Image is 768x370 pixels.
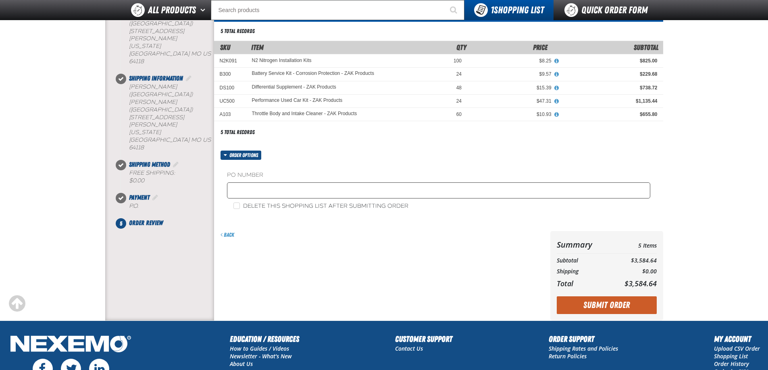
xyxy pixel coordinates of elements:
[533,43,547,52] span: Price
[129,161,170,168] span: Shipping Method
[557,266,609,277] th: Shipping
[563,58,658,64] div: $825.00
[714,360,749,368] a: Order History
[549,345,618,352] a: Shipping Rates and Policies
[230,345,289,352] a: How to Guides / Videos
[214,54,246,68] td: N2K091
[252,98,343,103] a: Performance Used Car Kit - ZAK Products
[557,238,609,252] th: Summary
[473,85,552,91] div: $15.39
[121,193,214,218] li: Payment. Step 4 of 5. Completed
[220,43,230,52] a: SKU
[233,203,408,210] label: Delete this shopping list after submitting order
[552,111,562,118] button: View All Prices for Throttle Body and Intake Cleaner - ZAK Products
[563,98,658,104] div: $1,135.44
[191,136,201,143] span: MO
[129,43,189,57] span: [US_STATE][GEOGRAPHIC_DATA]
[552,58,562,65] button: View All Prices for N2 Nitrogen Installation Kits
[185,74,193,82] a: Edit Shipping Information
[221,232,234,238] a: Back
[563,111,658,118] div: $655.80
[151,194,159,201] a: Edit Payment
[129,58,144,65] bdo: 64118
[557,255,609,266] th: Subtotal
[8,295,26,312] div: Scroll to the top
[714,333,760,345] h2: My Account
[214,81,246,94] td: DS100
[252,58,312,63] a: N2 Nitrogen Installation Kits
[714,345,760,352] a: Upload CSV Order
[473,71,552,77] div: $9.57
[714,352,748,360] a: Shopping List
[252,85,336,90] a: Differential Supplement - ZAK Products
[252,111,357,117] a: Throttle Body and Intake Cleaner - ZAK Products
[456,71,462,77] span: 24
[549,352,587,360] a: Return Policies
[557,296,657,314] button: Submit Order
[395,345,423,352] a: Contact Us
[129,129,189,143] span: [US_STATE][GEOGRAPHIC_DATA]
[454,58,462,64] span: 100
[129,74,183,82] span: Shipping Information
[129,177,144,184] strong: $0.00
[191,50,201,57] span: MO
[203,50,211,57] span: US
[473,58,552,64] div: $8.25
[456,85,462,91] span: 48
[214,94,246,107] td: UC500
[129,28,184,42] span: [STREET_ADDRESS][PERSON_NAME]
[8,333,133,357] img: Nexemo Logo
[552,98,562,105] button: View All Prices for Performance Used Car Kit - ZAK Products
[624,279,657,288] span: $3,584.64
[549,333,618,345] h2: Order Support
[395,333,452,345] h2: Customer Support
[456,43,466,52] span: Qty
[129,203,214,210] div: P.O.
[121,74,214,160] li: Shipping Information. Step 2 of 5. Completed
[233,203,240,209] input: Delete this shopping list after submitting order
[214,68,246,81] td: B300
[230,333,299,345] h2: Education / Resources
[121,218,214,228] li: Order Review. Step 5 of 5. Not Completed
[129,219,163,227] span: Order Review
[557,277,609,290] th: Total
[172,161,180,168] a: Edit Shipping Method
[456,112,462,117] span: 60
[148,3,196,17] span: All Products
[129,169,214,185] div: Free Shipping:
[221,151,262,160] button: Order options
[230,360,253,368] a: About Us
[491,4,494,16] strong: 1
[473,111,552,118] div: $10.93
[552,85,562,92] button: View All Prices for Differential Supplement - ZAK Products
[116,218,126,229] span: 5
[563,71,658,77] div: $229.68
[221,128,255,136] div: 5 total records
[552,71,562,78] button: View All Prices for Battery Service Kit - Corrosion Protection - ZAK Products
[203,136,211,143] span: US
[230,352,292,360] a: Newsletter - What's New
[634,43,658,52] span: Subtotal
[229,151,261,160] span: Order options
[227,172,650,179] label: PO Number
[129,99,193,113] span: [PERSON_NAME] ([GEOGRAPHIC_DATA])
[252,71,374,76] a: Battery Service Kit - Corrosion Protection - ZAK Products
[129,144,144,151] bdo: 64118
[609,255,656,266] td: $3,584.64
[214,108,246,121] td: A103
[129,114,184,128] span: [STREET_ADDRESS][PERSON_NAME]
[609,266,656,277] td: $0.00
[129,12,193,27] span: [PERSON_NAME] ([GEOGRAPHIC_DATA])
[129,194,150,201] span: Payment
[121,160,214,193] li: Shipping Method. Step 3 of 5. Completed
[609,238,656,252] td: 5 Items
[251,43,264,52] span: Item
[563,85,658,91] div: $738.72
[473,98,552,104] div: $47.31
[491,4,544,16] span: Shopping List
[456,98,462,104] span: 24
[129,83,193,98] b: [PERSON_NAME] ([GEOGRAPHIC_DATA])
[221,27,255,35] div: 5 total records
